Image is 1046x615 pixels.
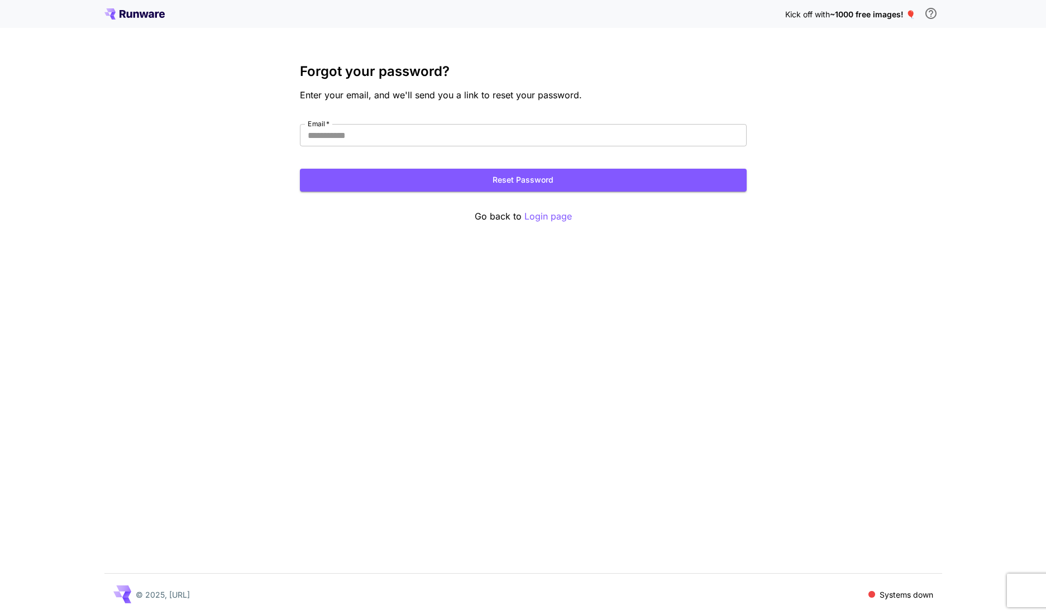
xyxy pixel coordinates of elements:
[308,119,329,128] label: Email
[524,209,572,223] button: Login page
[880,589,933,600] p: Systems down
[830,9,915,19] span: ~1000 free images! 🎈
[785,9,830,19] span: Kick off with
[136,589,190,600] p: © 2025, [URL]
[300,209,747,223] p: Go back to
[300,169,747,192] button: Reset Password
[920,2,942,25] button: In order to qualify for free credit, you need to sign up with a business email address and click ...
[300,64,747,79] h3: Forgot your password?
[300,88,747,102] p: Enter your email, and we'll send you a link to reset your password.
